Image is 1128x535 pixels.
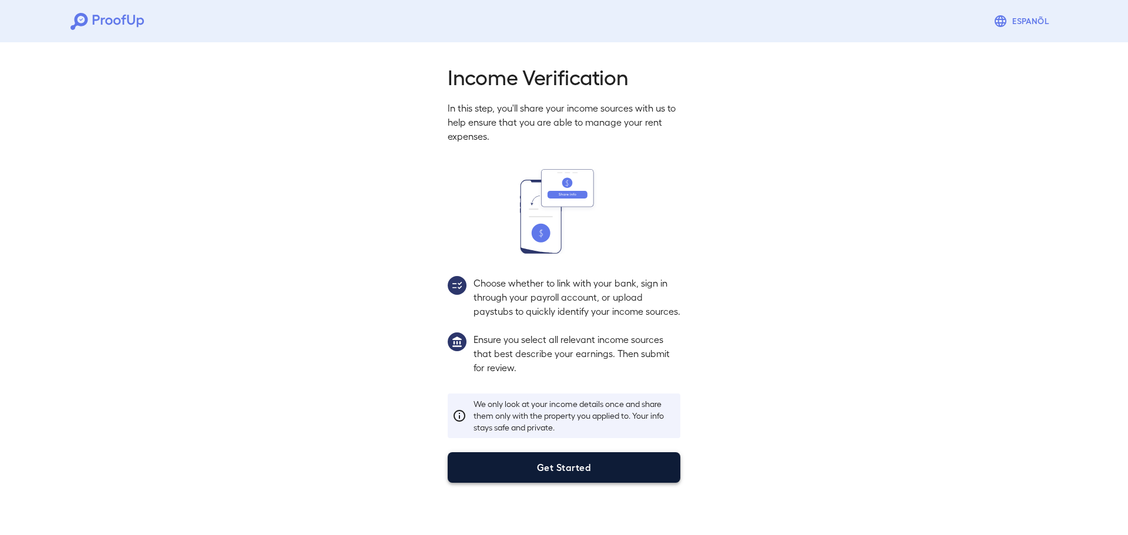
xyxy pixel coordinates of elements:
[989,9,1057,33] button: Espanõl
[474,276,680,318] p: Choose whether to link with your bank, sign in through your payroll account, or upload paystubs t...
[474,332,680,375] p: Ensure you select all relevant income sources that best describe your earnings. Then submit for r...
[448,452,680,483] button: Get Started
[474,398,676,433] p: We only look at your income details once and share them only with the property you applied to. Yo...
[448,101,680,143] p: In this step, you'll share your income sources with us to help ensure that you are able to manage...
[520,169,608,254] img: transfer_money.svg
[448,63,680,89] h2: Income Verification
[448,332,466,351] img: group1.svg
[448,276,466,295] img: group2.svg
